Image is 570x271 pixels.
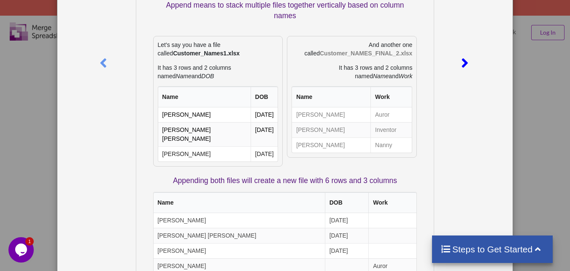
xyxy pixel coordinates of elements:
[251,107,278,122] td: [DATE]
[251,122,278,146] td: [DATE]
[173,50,240,57] b: Customer_Names1.xlsx
[370,122,412,137] td: Inventor
[154,228,325,243] td: [PERSON_NAME] [PERSON_NAME]
[368,192,416,213] th: Work
[158,41,278,57] p: Let's say you have a file called
[325,228,369,243] td: [DATE]
[8,237,35,263] iframe: chat widget
[154,213,325,228] td: [PERSON_NAME]
[153,175,417,186] p: Appending both files will create a new file with 6 rows and 3 columns
[370,107,412,122] td: Auror
[158,63,278,80] p: It has 3 rows and 2 columns named and
[370,137,412,153] td: Nanny
[325,192,369,213] th: DOB
[325,243,369,258] td: [DATE]
[292,41,412,57] p: And another one called
[373,73,389,79] i: Name
[399,73,413,79] i: Work
[292,137,370,153] td: [PERSON_NAME]
[292,122,370,137] td: [PERSON_NAME]
[251,146,278,162] td: [DATE]
[154,243,325,258] td: [PERSON_NAME]
[158,87,251,107] th: Name
[292,107,370,122] td: [PERSON_NAME]
[292,63,412,80] p: It has 3 rows and 2 columns named and
[154,192,325,213] th: Name
[158,107,251,122] td: [PERSON_NAME]
[158,146,251,162] td: [PERSON_NAME]
[320,50,412,57] b: Customer_NAMES_FINAL_2.xlsx
[251,87,278,107] th: DOB
[325,213,369,228] td: [DATE]
[370,87,412,107] th: Work
[201,73,214,79] i: DOB
[440,244,545,255] h4: Steps to Get Started
[292,87,370,107] th: Name
[176,73,191,79] i: Name
[158,122,251,146] td: [PERSON_NAME] [PERSON_NAME]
